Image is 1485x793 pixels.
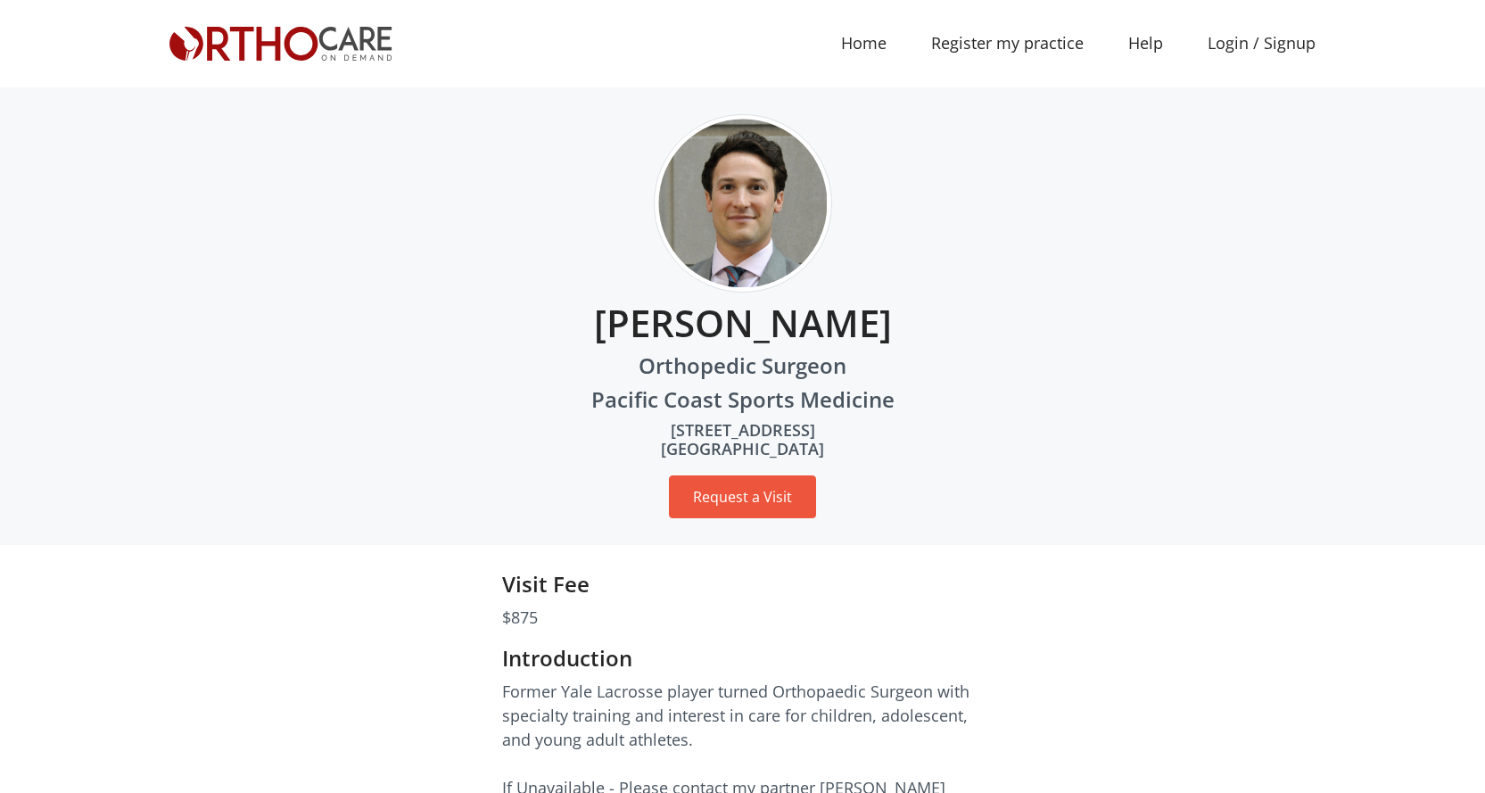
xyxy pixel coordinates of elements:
[169,387,1316,413] h5: Pacific Coast Sports Medicine
[654,114,832,293] img: 1569022482_jk-lenox.jpg
[819,23,909,63] a: Home
[169,353,1316,379] h5: Orthopedic Surgeon
[502,606,984,630] p: $875
[169,421,1316,459] h6: [STREET_ADDRESS] [GEOGRAPHIC_DATA]
[669,475,816,518] button: Request a Visit
[502,646,984,672] h5: Introduction
[1106,23,1185,63] a: Help
[1185,31,1338,55] a: Login / Signup
[169,293,1316,345] h3: [PERSON_NAME]
[909,23,1106,63] a: Register my practice
[502,572,984,598] h5: Visit Fee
